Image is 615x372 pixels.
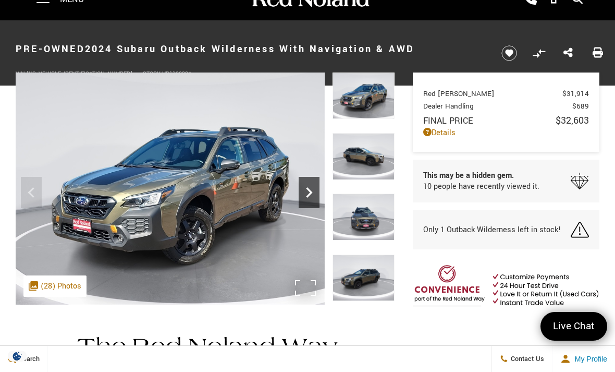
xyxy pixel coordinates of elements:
[571,355,607,363] span: My Profile
[556,114,589,127] span: $32,603
[16,73,325,305] img: Used 2024 Autumn Green Metallic Subaru Wilderness image 1
[423,181,539,192] span: 10 people have recently viewed it.
[27,70,132,78] span: [US_VEHICLE_IDENTIFICATION_NUMBER]
[423,101,589,111] a: Dealer Handling $689
[333,194,395,240] img: Used 2024 Autumn Green Metallic Subaru Wilderness image 3
[498,45,521,62] button: Save vehicle
[423,115,556,127] span: Final Price
[162,70,192,78] span: UP112033A
[423,127,589,138] a: Details
[563,46,573,60] a: Share this Pre-Owned 2024 Subaru Outback Wilderness With Navigation & AWD
[16,28,484,70] h1: 2024 Subaru Outback Wilderness With Navigation & AWD
[5,351,29,362] img: Opt-Out Icon
[540,312,607,341] a: Live Chat
[423,114,589,127] a: Final Price $32,603
[548,319,600,333] span: Live Chat
[5,351,29,362] section: Click to Open Cookie Consent Modal
[531,45,547,61] button: Compare Vehicle
[16,70,27,78] span: VIN:
[423,89,562,99] span: Red [PERSON_NAME]
[593,46,603,60] a: Print this Pre-Owned 2024 Subaru Outback Wilderness With Navigation & AWD
[143,70,162,78] span: Stock:
[562,89,589,99] span: $31,914
[423,170,539,181] span: This may be a hidden gem.
[552,346,615,372] button: Open user profile menu
[423,224,561,235] span: Only 1 Outback Wilderness left in stock!
[23,275,87,297] div: (28) Photos
[508,354,544,364] span: Contact Us
[423,89,589,99] a: Red [PERSON_NAME] $31,914
[333,133,395,179] img: Used 2024 Autumn Green Metallic Subaru Wilderness image 2
[572,101,589,111] span: $689
[423,101,572,111] span: Dealer Handling
[333,73,395,119] img: Used 2024 Autumn Green Metallic Subaru Wilderness image 1
[333,255,395,301] img: Used 2024 Autumn Green Metallic Subaru Wilderness image 4
[16,42,85,56] strong: Pre-Owned
[299,177,319,208] div: Next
